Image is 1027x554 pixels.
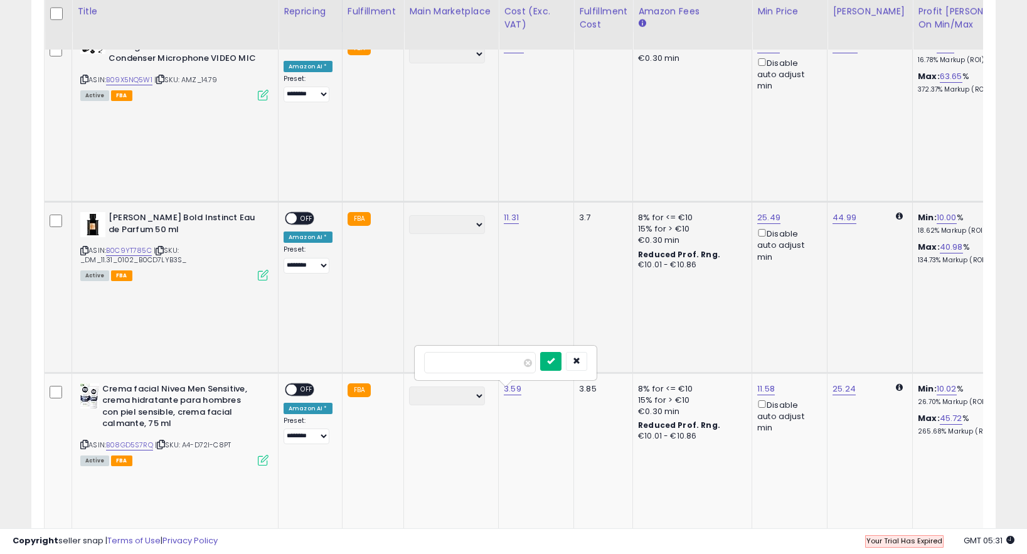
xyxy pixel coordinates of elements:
a: B08GD5S7RQ [106,440,153,450]
a: 3.59 [504,383,521,395]
div: Preset: [284,417,333,445]
b: Max: [918,70,940,82]
div: Fulfillment [348,4,398,18]
a: Terms of Use [107,535,161,546]
span: 2025-08-11 05:31 GMT [964,535,1014,546]
div: Title [77,4,273,18]
a: 10.02 [937,383,957,395]
div: % [918,41,1022,65]
div: Disable auto adjust min [757,56,817,92]
div: Profit [PERSON_NAME] on Min/Max [918,4,1026,31]
a: 25.49 [757,211,780,224]
small: Amazon Fees. [638,18,646,29]
div: Main Marketplace [409,4,493,18]
div: % [918,212,1022,235]
i: Calculated using Dynamic Max Price. [896,383,903,392]
b: Max: [918,412,940,424]
a: 63.65 [940,70,962,83]
div: ASIN: [80,41,269,100]
div: % [918,242,1022,265]
div: 3.85 [579,383,623,395]
div: Disable auto adjust min [757,398,817,434]
div: Preset: [284,245,333,274]
div: €10.01 - €10.86 [638,260,742,270]
div: ASIN: [80,383,269,465]
div: €0.30 min [638,235,742,246]
div: Repricing [284,4,337,18]
span: | SKU: A4-D72I-C8PT [155,440,231,450]
div: % [918,413,1022,436]
img: 41kyRZeb2hL._SL40_.jpg [80,383,99,408]
div: Fulfillment Cost [579,4,627,31]
div: 3.7 [579,212,623,223]
span: | SKU: AMZ_14.79 [154,75,218,85]
a: 11.31 [504,211,519,224]
div: Min Price [757,4,822,18]
p: 26.70% Markup (ROI) [918,398,1022,407]
span: All listings currently available for purchase on Amazon [80,90,109,101]
b: Reduced Prof. Rng. [638,249,720,260]
b: Min: [918,383,937,395]
span: OFF [297,213,317,224]
small: FBA [348,212,371,226]
div: Preset: [284,75,333,103]
a: Privacy Policy [162,535,218,546]
div: % [918,71,1022,94]
a: 10.00 [937,211,957,224]
div: 15% for > €10 [638,223,742,235]
div: Disable auto adjust min [757,226,817,263]
b: Reduced Prof. Rng. [638,420,720,430]
strong: Copyright [13,535,58,546]
a: B0C9YT785C [106,245,152,256]
b: Behringer Video Camera Condenser Microphone VIDEO MIC [109,41,261,68]
small: FBA [348,383,371,397]
div: [PERSON_NAME] [833,4,907,18]
a: 45.72 [940,412,962,425]
a: 11.58 [757,383,775,395]
span: OFF [297,384,317,395]
div: €0.30 min [638,406,742,417]
div: 8% for <= €10 [638,383,742,395]
div: €10.01 - €10.86 [638,431,742,442]
a: 40.98 [940,241,963,253]
div: Cost (Exc. VAT) [504,4,568,31]
p: 134.73% Markup (ROI) [918,256,1022,265]
div: Amazon Fees [638,4,747,18]
span: All listings currently available for purchase on Amazon [80,455,109,466]
b: Min: [918,211,937,223]
p: 18.62% Markup (ROI) [918,226,1022,235]
div: ASIN: [80,212,269,279]
div: Amazon AI * [284,61,333,72]
div: Amazon AI * [284,232,333,243]
div: % [918,383,1022,407]
div: €0.30 min [638,53,742,64]
span: FBA [111,270,132,281]
div: 8% for <= €10 [638,212,742,223]
a: 25.24 [833,383,856,395]
b: Max: [918,241,940,253]
b: Min: [918,41,937,53]
i: Calculated using Dynamic Max Price. [896,212,903,220]
a: 44.99 [833,211,856,224]
div: 15% for > €10 [638,395,742,406]
b: [PERSON_NAME] Bold Instinct Eau de Parfum 50 ml [109,212,261,238]
p: 265.68% Markup (ROI) [918,427,1022,436]
span: Your Trial Has Expired [866,536,942,546]
div: seller snap | | [13,535,218,547]
p: 372.37% Markup (ROI) [918,85,1022,94]
div: Amazon AI * [284,403,333,414]
b: Crema facial Nivea Men Sensitive, crema hidratante para hombres con piel sensible, crema facial c... [102,383,255,433]
span: | SKU: _DM_11.31_0102_B0CD7LYB3S_ [80,245,186,264]
span: FBA [111,455,132,466]
span: FBA [111,90,132,101]
a: B09X5NQ5W1 [106,75,152,85]
p: 16.78% Markup (ROI) [918,56,1022,65]
img: 31DMxoHnHUL._SL40_.jpg [80,212,105,237]
span: All listings currently available for purchase on Amazon [80,270,109,281]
